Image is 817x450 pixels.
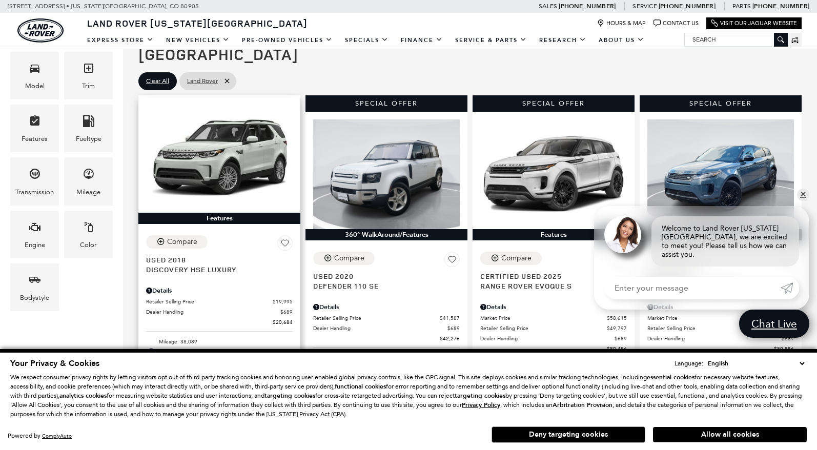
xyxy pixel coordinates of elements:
[675,360,703,366] div: Language:
[473,95,635,112] div: Special Offer
[313,271,460,291] a: Used 2020Defender 110 SE
[81,17,314,29] a: Land Rover [US_STATE][GEOGRAPHIC_DATA]
[711,19,797,27] a: Visit Our Jaguar Website
[280,308,293,316] span: $689
[160,31,236,49] a: New Vehicles
[146,235,208,249] button: Compare Vehicle
[444,252,460,271] button: Save Vehicle
[480,271,627,291] a: Certified Used 2025Range Rover Evoque S
[455,392,505,400] strong: targeting cookies
[167,237,197,247] div: Compare
[146,255,285,264] span: Used 2018
[440,335,460,342] span: $42,276
[146,286,293,295] div: Pricing Details - Discovery HSE Luxury
[159,347,293,357] span: Exterior: [PERSON_NAME] Blue Metallic
[647,335,782,342] span: Dealer Handling
[76,133,101,145] div: Fueltype
[782,335,794,342] span: $689
[146,298,273,305] span: Retailer Selling Price
[746,317,802,331] span: Chat Live
[29,112,41,133] span: Features
[480,252,542,265] button: Compare Vehicle
[42,433,72,439] a: ComplyAuto
[64,105,113,152] div: FueltypeFueltype
[10,157,59,205] div: TransmissionTransmission
[87,17,308,29] span: Land Rover [US_STATE][GEOGRAPHIC_DATA]
[146,103,293,213] img: 2018 Land Rover Discovery HSE Luxury
[146,308,280,316] span: Dealer Handling
[8,433,72,439] div: Powered by
[739,310,809,338] a: Chat Live
[607,345,627,353] span: $50,486
[313,324,460,332] a: Dealer Handling $689
[440,314,460,322] span: $41,587
[480,314,627,322] a: Market Price $58,615
[83,59,95,80] span: Trim
[647,335,794,342] a: Dealer Handling $689
[752,2,809,10] a: [PHONE_NUMBER]
[29,271,41,292] span: Bodystyle
[313,252,375,265] button: Compare Vehicle
[653,19,699,27] a: Contact Us
[8,3,199,10] a: [STREET_ADDRESS] • [US_STATE][GEOGRAPHIC_DATA], CO 80905
[604,216,641,253] img: Agent profile photo
[335,382,386,391] strong: functional cookies
[647,314,794,322] a: Market Price $59,055
[313,281,452,291] span: Defender 110 SE
[25,80,45,92] div: Model
[146,298,293,305] a: Retailer Selling Price $19,995
[774,345,794,353] span: $50,886
[480,271,619,281] span: Certified Used 2025
[236,31,339,49] a: Pre-Owned Vehicles
[305,229,467,240] div: 360° WalkAround/Features
[732,3,751,10] span: Parts
[640,95,802,112] div: Special Offer
[81,31,160,49] a: EXPRESS STORE
[313,314,440,322] span: Retailer Selling Price
[146,264,285,274] span: Discovery HSE Luxury
[473,229,635,240] div: Features
[25,239,45,251] div: Engine
[76,187,100,198] div: Mileage
[395,31,449,49] a: Finance
[146,318,293,326] a: $20,684
[449,31,533,49] a: Service & Parts
[533,31,593,49] a: Research
[539,3,557,10] span: Sales
[146,255,293,274] a: Used 2018Discovery HSE Luxury
[447,324,460,332] span: $689
[264,392,315,400] strong: targeting cookies
[138,213,300,224] div: Features
[632,3,657,10] span: Service
[653,427,807,442] button: Allow all cookies
[607,314,627,322] span: $58,615
[59,392,107,400] strong: analytics cookies
[29,59,41,80] span: Model
[17,18,64,43] a: land-rover
[313,119,460,230] img: 2020 Land Rover Defender 110 SE
[10,263,59,311] div: BodystyleBodystyle
[273,298,293,305] span: $19,995
[480,324,607,332] span: Retailer Selling Price
[339,31,395,49] a: Specials
[17,18,64,43] img: Land Rover
[313,314,460,322] a: Retailer Selling Price $41,587
[480,281,619,291] span: Range Rover Evoque S
[480,345,627,353] a: $50,486
[462,401,500,408] a: Privacy Policy
[64,52,113,99] div: TrimTrim
[277,235,293,255] button: Save Vehicle
[651,216,799,267] div: Welcome to Land Rover [US_STATE][GEOGRAPHIC_DATA], we are excited to meet you! Please tell us how...
[15,187,54,198] div: Transmission
[647,345,794,353] a: $50,886
[10,373,807,419] p: We respect consumer privacy rights by letting visitors opt out of third-party tracking cookies an...
[313,324,447,332] span: Dealer Handling
[705,358,807,369] select: Language Select
[81,31,650,49] nav: Main Navigation
[604,277,781,299] input: Enter your message
[553,401,612,409] strong: Arbitration Provision
[593,31,650,49] a: About Us
[10,52,59,99] div: ModelModel
[146,75,169,88] span: Clear All
[480,335,627,342] a: Dealer Handling $689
